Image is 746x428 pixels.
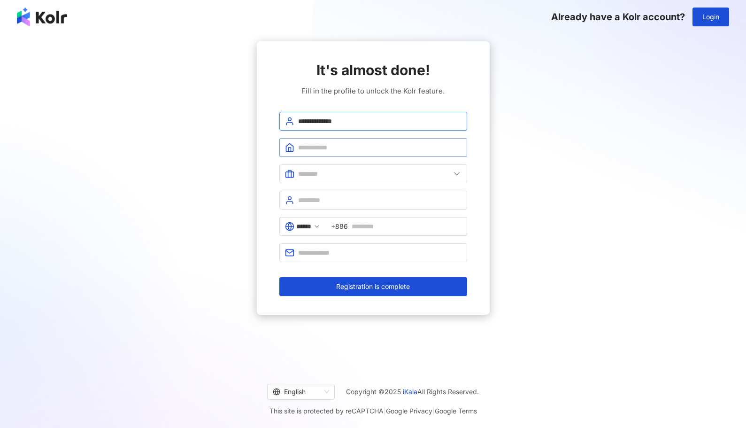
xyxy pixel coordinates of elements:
a: Google Privacy [386,407,432,415]
span: | [384,407,386,415]
a: Google Terms [435,407,477,415]
span: It's almost done! [316,60,430,80]
span: Fill in the profile to unlock the Kolr feature. [301,86,445,97]
span: Already have a Kolr account? [551,11,685,23]
div: English [273,384,321,399]
span: Registration is complete [336,283,410,290]
span: | [432,407,435,415]
span: Copyright © 2025 All Rights Reserved. [346,386,479,397]
button: Registration is complete [279,277,467,296]
span: +886 [331,221,348,232]
a: iKala [403,388,417,396]
span: Login [702,13,719,21]
span: This site is protected by reCAPTCHA [269,405,477,417]
img: logo [17,8,67,26]
button: Login [692,8,729,26]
